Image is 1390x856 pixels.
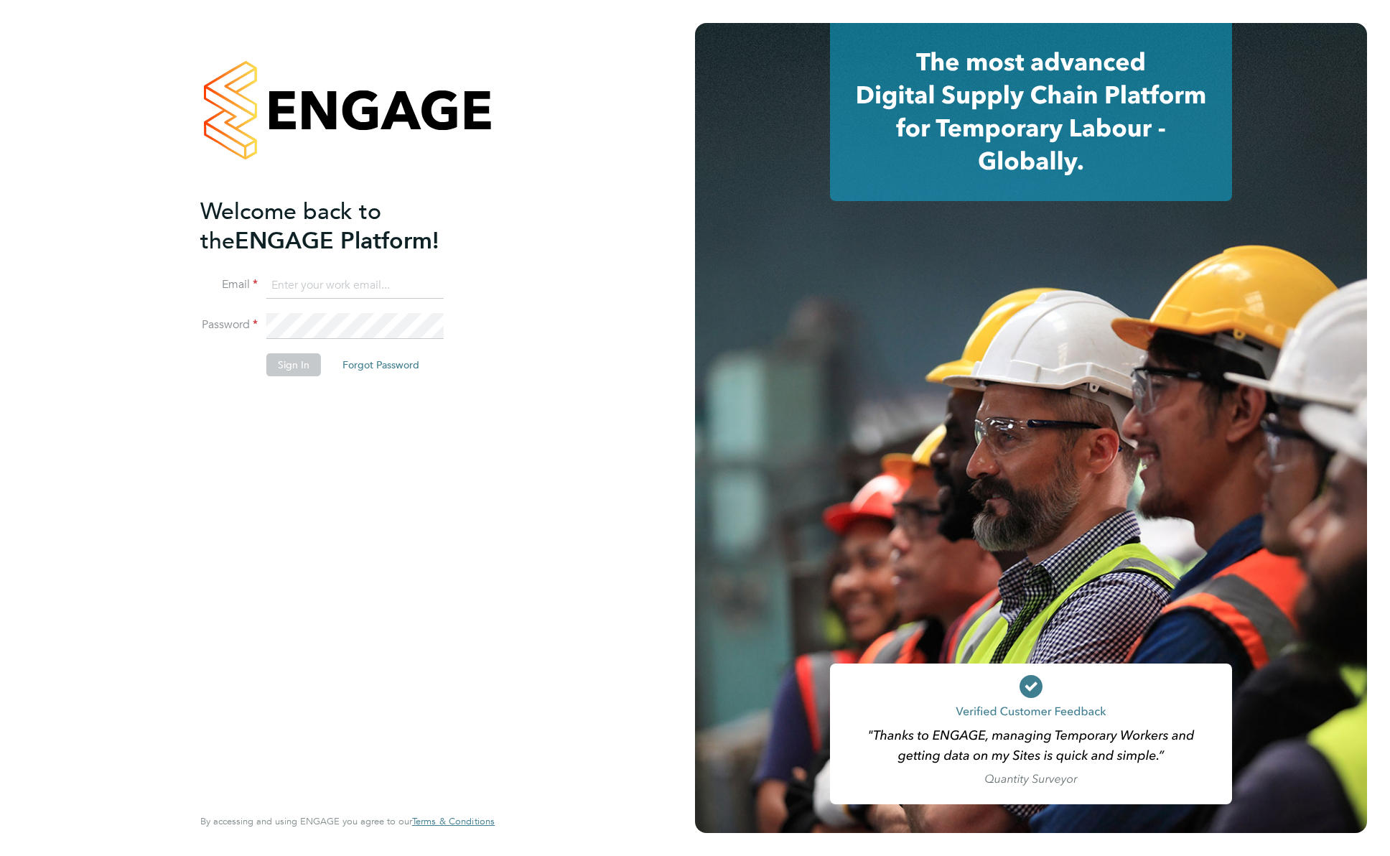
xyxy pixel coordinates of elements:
span: By accessing and using ENGAGE you agree to our [200,815,495,827]
input: Enter your work email... [266,273,444,299]
button: Forgot Password [331,353,431,376]
button: Sign In [266,353,321,376]
a: Terms & Conditions [412,816,495,827]
h2: ENGAGE Platform! [200,197,480,256]
span: Welcome back to the [200,197,381,255]
label: Password [200,317,258,332]
label: Email [200,277,258,292]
